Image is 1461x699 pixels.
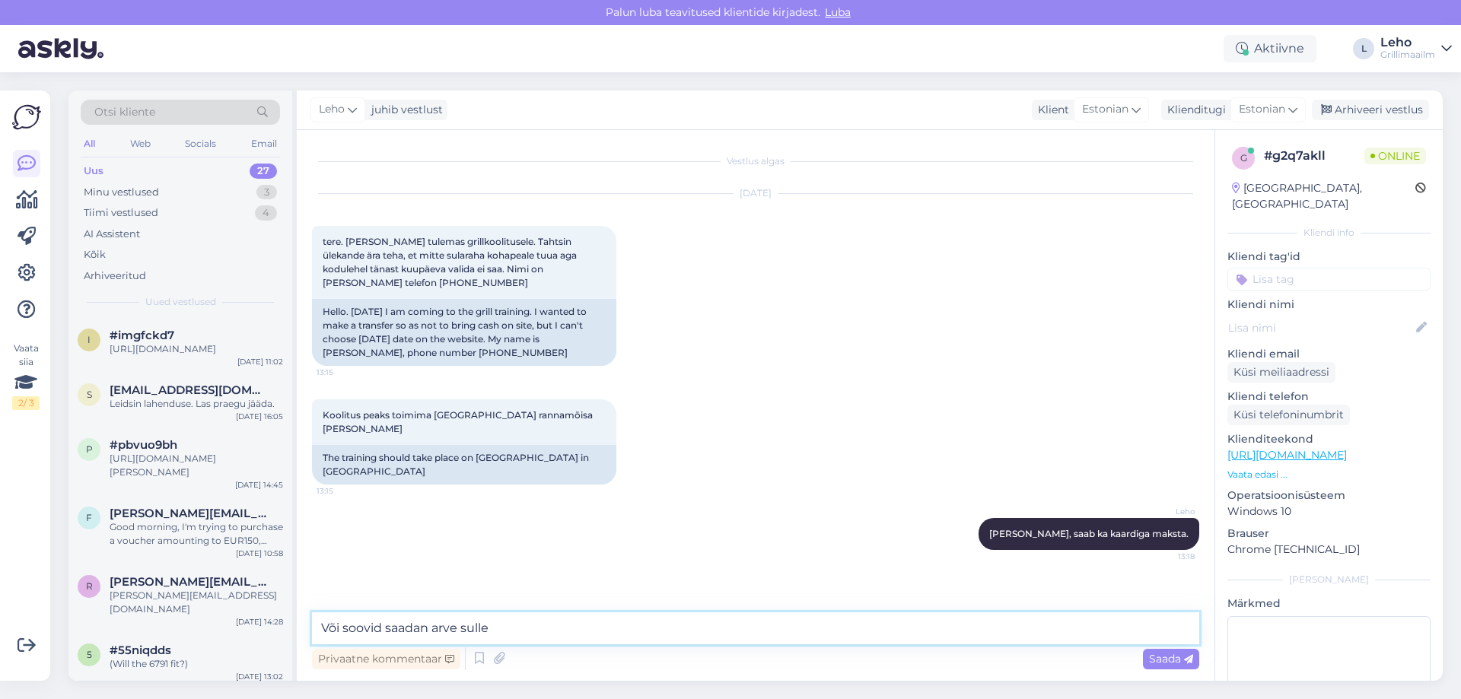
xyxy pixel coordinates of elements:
[110,575,268,589] span: reimann.indrek@gmail.com
[236,411,283,422] div: [DATE] 16:05
[1228,319,1413,336] input: Lisa nimi
[1380,49,1435,61] div: Grillimaailm
[312,299,616,366] div: Hello. [DATE] I am coming to the grill training. I wanted to make a transfer so as not to bring c...
[110,643,171,657] span: #55niqdds
[236,548,283,559] div: [DATE] 10:58
[1227,526,1431,542] p: Brauser
[1138,506,1195,517] span: Leho
[81,134,98,154] div: All
[236,616,283,628] div: [DATE] 14:28
[110,383,268,397] span: spektruumstuudio@gmail.com
[12,396,40,410] div: 2 / 3
[1353,38,1374,59] div: L
[317,485,374,497] span: 13:15
[182,134,219,154] div: Socials
[12,342,40,410] div: Vaata siia
[312,445,616,485] div: The training should take place on [GEOGRAPHIC_DATA] in [GEOGRAPHIC_DATA]
[317,367,374,378] span: 13:15
[1032,102,1069,118] div: Klient
[84,164,103,179] div: Uus
[235,479,283,491] div: [DATE] 14:45
[248,134,280,154] div: Email
[312,612,1199,644] textarea: Või soovid saadan arve sulle
[110,329,174,342] span: #imgfckd7
[312,186,1199,200] div: [DATE]
[84,227,140,242] div: AI Assistent
[110,507,268,520] span: francesca@xtendedgaming.com
[236,671,283,682] div: [DATE] 13:02
[256,185,277,200] div: 3
[94,104,155,120] span: Otsi kliente
[84,268,146,284] div: Arhiveeritud
[86,512,92,523] span: f
[1380,37,1435,49] div: Leho
[1227,573,1431,586] div: [PERSON_NAME]
[1239,101,1285,118] span: Estonian
[110,342,283,356] div: [URL][DOMAIN_NAME]
[110,520,283,548] div: Good morning, I'm trying to purchase a voucher amounting to EUR150, however when I get to check o...
[1227,249,1431,265] p: Kliendi tag'id
[110,657,283,671] div: (Will the 6791 fit?)
[1227,488,1431,504] p: Operatsioonisüsteem
[989,528,1189,539] span: [PERSON_NAME], saab ka kaardiga maksta.
[1138,551,1195,562] span: 13:18
[110,397,283,411] div: Leidsin lahenduse. Las praegu jääda.
[84,185,159,200] div: Minu vestlused
[1380,37,1452,61] a: LehoGrillimaailm
[1082,101,1128,118] span: Estonian
[319,101,345,118] span: Leho
[1161,102,1226,118] div: Klienditugi
[127,134,154,154] div: Web
[1264,147,1364,165] div: # g2q7akll
[1312,100,1429,120] div: Arhiveeri vestlus
[88,334,91,345] span: i
[250,164,277,179] div: 27
[1227,448,1347,462] a: [URL][DOMAIN_NAME]
[1227,542,1431,558] p: Chrome [TECHNICAL_ID]
[12,103,41,132] img: Askly Logo
[1227,268,1431,291] input: Lisa tag
[820,5,855,19] span: Luba
[365,102,443,118] div: juhib vestlust
[87,389,92,400] span: s
[255,205,277,221] div: 4
[237,356,283,367] div: [DATE] 11:02
[1232,180,1415,212] div: [GEOGRAPHIC_DATA], [GEOGRAPHIC_DATA]
[1224,35,1316,62] div: Aktiivne
[86,443,93,455] span: p
[110,589,283,616] div: [PERSON_NAME][EMAIL_ADDRESS][DOMAIN_NAME]
[312,154,1199,168] div: Vestlus algas
[1227,596,1431,612] p: Märkmed
[1364,148,1426,164] span: Online
[1227,504,1431,519] p: Windows 10
[86,580,93,592] span: r
[1227,389,1431,405] p: Kliendi telefon
[87,649,92,660] span: 5
[1227,226,1431,240] div: Kliendi info
[84,205,158,221] div: Tiimi vestlused
[1227,362,1335,383] div: Küsi meiliaadressi
[323,409,595,434] span: Koolitus peaks toimima [GEOGRAPHIC_DATA] rannamõisa [PERSON_NAME]
[110,438,177,452] span: #pbvuo9bh
[1227,468,1431,481] p: Vaata edasi ...
[1227,431,1431,447] p: Klienditeekond
[1149,652,1193,666] span: Saada
[1227,346,1431,362] p: Kliendi email
[312,649,460,669] div: Privaatne kommentaar
[84,247,106,262] div: Kõik
[1240,152,1247,164] span: g
[323,236,579,288] span: tere. [PERSON_NAME] tulemas grillkoolitusele. Tahtsin ülekande ära teha, et mitte sularaha kohape...
[1227,405,1350,425] div: Küsi telefoninumbrit
[1227,297,1431,313] p: Kliendi nimi
[145,295,216,309] span: Uued vestlused
[110,452,283,479] div: [URL][DOMAIN_NAME][PERSON_NAME]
